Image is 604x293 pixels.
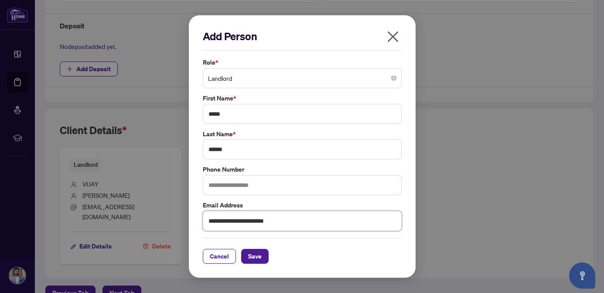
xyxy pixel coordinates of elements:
label: Last Name [203,129,402,139]
label: Role [203,58,402,67]
label: Phone Number [203,165,402,174]
span: Cancel [210,249,229,263]
span: close-circle [391,76,396,81]
h2: Add Person [203,29,402,43]
span: close [386,30,400,44]
button: Open asap [569,262,595,289]
label: Email Address [203,200,402,210]
span: Landlord [208,70,396,86]
label: First Name [203,93,402,103]
span: Save [248,249,262,263]
button: Cancel [203,249,236,264]
button: Save [241,249,269,264]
